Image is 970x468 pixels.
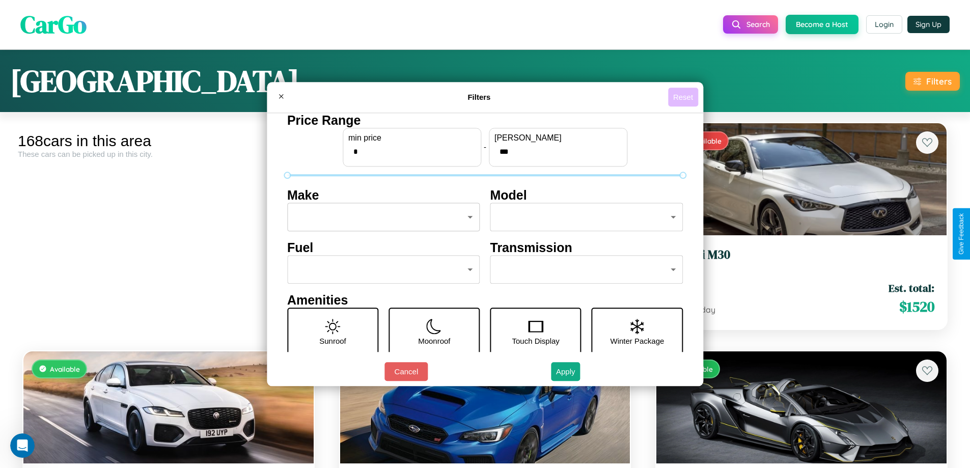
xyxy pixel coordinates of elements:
[905,72,960,91] button: Filters
[551,362,580,381] button: Apply
[287,188,480,203] h4: Make
[287,240,480,255] h4: Fuel
[668,88,698,106] button: Reset
[494,133,622,143] label: [PERSON_NAME]
[746,20,770,29] span: Search
[669,247,934,262] h3: Infiniti M30
[10,433,35,458] iframe: Intercom live chat
[786,15,858,34] button: Become a Host
[18,132,319,150] div: 168 cars in this area
[287,293,683,308] h4: Amenities
[669,247,934,272] a: Infiniti M302023
[384,362,428,381] button: Cancel
[899,296,934,317] span: $ 1520
[723,15,778,34] button: Search
[287,113,683,128] h4: Price Range
[50,365,80,373] span: Available
[866,15,902,34] button: Login
[484,140,486,154] p: -
[512,334,559,348] p: Touch Display
[18,150,319,158] div: These cars can be picked up in this city.
[290,93,668,101] h4: Filters
[611,334,664,348] p: Winter Package
[348,133,476,143] label: min price
[490,188,683,203] h4: Model
[907,16,950,33] button: Sign Up
[10,60,299,102] h1: [GEOGRAPHIC_DATA]
[958,213,965,255] div: Give Feedback
[694,305,715,315] span: / day
[889,281,934,295] span: Est. total:
[418,334,450,348] p: Moonroof
[490,240,683,255] h4: Transmission
[926,76,952,87] div: Filters
[319,334,346,348] p: Sunroof
[20,8,87,41] span: CarGo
